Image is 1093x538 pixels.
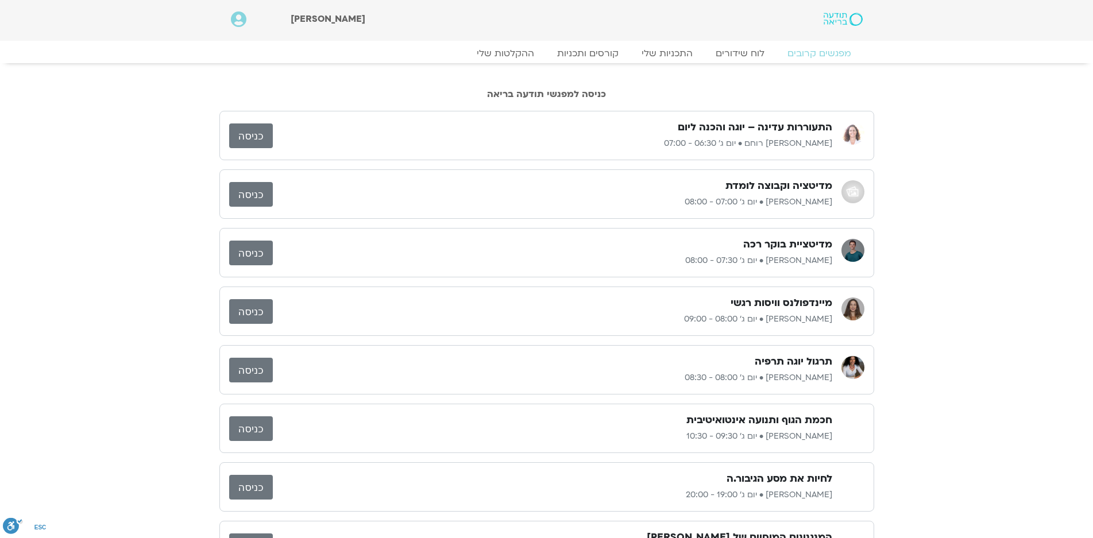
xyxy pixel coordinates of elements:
img: אודי שפריר [841,180,864,203]
a: כניסה [229,416,273,441]
h3: תרגול יוגה תרפיה [755,355,832,369]
img: ענת קדר [841,356,864,379]
img: אורי דאובר [841,239,864,262]
img: הילן נבות [841,297,864,320]
img: תמר לינצבסקי [841,473,864,496]
a: מפגשים קרובים [776,48,863,59]
a: התכניות שלי [630,48,704,59]
a: כניסה [229,475,273,500]
a: כניסה [229,241,273,265]
p: [PERSON_NAME] • יום ג׳ 09:30 - 10:30 [273,429,832,443]
a: כניסה [229,182,273,207]
a: כניסה [229,123,273,148]
h3: התעוררות עדינה – יוגה והכנה ליום [678,121,832,134]
h3: מיינדפולנס וויסות רגשי [731,296,832,310]
p: [PERSON_NAME] רוחם • יום ג׳ 06:30 - 07:00 [273,137,832,150]
a: כניסה [229,358,273,382]
nav: Menu [231,48,863,59]
h3: לחיות את מסע הגיבור.ה [727,472,832,486]
p: [PERSON_NAME] • יום ג׳ 19:00 - 20:00 [273,488,832,502]
a: ההקלטות שלי [465,48,546,59]
h3: מדיטציה וקבוצה לומדת [725,179,832,193]
p: [PERSON_NAME] • יום ג׳ 08:00 - 09:00 [273,312,832,326]
img: אורנה סמלסון רוחם [841,122,864,145]
p: [PERSON_NAME] • יום ג׳ 07:30 - 08:00 [273,254,832,268]
h2: כניסה למפגשי תודעה בריאה [219,89,874,99]
a: לוח שידורים [704,48,776,59]
p: [PERSON_NAME] • יום ג׳ 07:00 - 08:00 [273,195,832,209]
p: [PERSON_NAME] • יום ג׳ 08:00 - 08:30 [273,371,832,385]
a: כניסה [229,299,273,324]
a: קורסים ותכניות [546,48,630,59]
span: [PERSON_NAME] [291,13,365,25]
img: בן קמינסקי [841,415,864,438]
h3: חכמת הגוף ותנועה אינטואיטיבית [686,413,832,427]
h3: מדיטציית בוקר רכה [743,238,832,251]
